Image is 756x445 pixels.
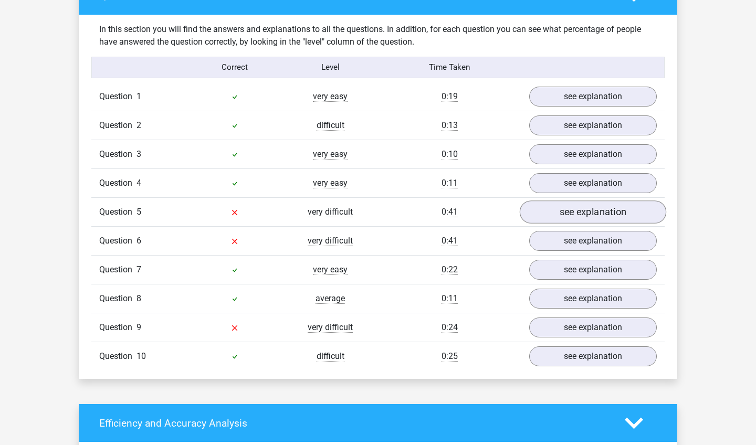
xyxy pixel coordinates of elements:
[313,149,348,160] span: very easy
[136,91,141,101] span: 1
[529,289,657,309] a: see explanation
[316,293,345,304] span: average
[442,149,458,160] span: 0:10
[136,178,141,188] span: 4
[442,207,458,217] span: 0:41
[378,61,521,73] div: Time Taken
[313,178,348,188] span: very easy
[520,200,666,224] a: see explanation
[442,351,458,362] span: 0:25
[313,91,348,102] span: very easy
[529,87,657,107] a: see explanation
[529,260,657,280] a: see explanation
[99,417,609,429] h4: Efficiency and Accuracy Analysis
[313,264,348,275] span: very easy
[136,207,141,217] span: 5
[529,231,657,251] a: see explanation
[308,207,353,217] span: very difficult
[442,293,458,304] span: 0:11
[99,292,136,305] span: Question
[99,119,136,132] span: Question
[308,322,353,333] span: very difficult
[317,120,344,131] span: difficult
[136,236,141,246] span: 6
[136,351,146,361] span: 10
[529,173,657,193] a: see explanation
[529,115,657,135] a: see explanation
[99,206,136,218] span: Question
[529,317,657,337] a: see explanation
[136,293,141,303] span: 8
[317,351,344,362] span: difficult
[529,144,657,164] a: see explanation
[99,321,136,334] span: Question
[99,148,136,161] span: Question
[442,264,458,275] span: 0:22
[99,235,136,247] span: Question
[442,178,458,188] span: 0:11
[187,61,283,73] div: Correct
[282,61,378,73] div: Level
[99,177,136,189] span: Question
[136,120,141,130] span: 2
[136,149,141,159] span: 3
[308,236,353,246] span: very difficult
[91,23,665,48] div: In this section you will find the answers and explanations to all the questions. In addition, for...
[442,120,458,131] span: 0:13
[529,346,657,366] a: see explanation
[442,236,458,246] span: 0:41
[99,263,136,276] span: Question
[99,90,136,103] span: Question
[136,322,141,332] span: 9
[99,350,136,363] span: Question
[136,264,141,274] span: 7
[442,91,458,102] span: 0:19
[442,322,458,333] span: 0:24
